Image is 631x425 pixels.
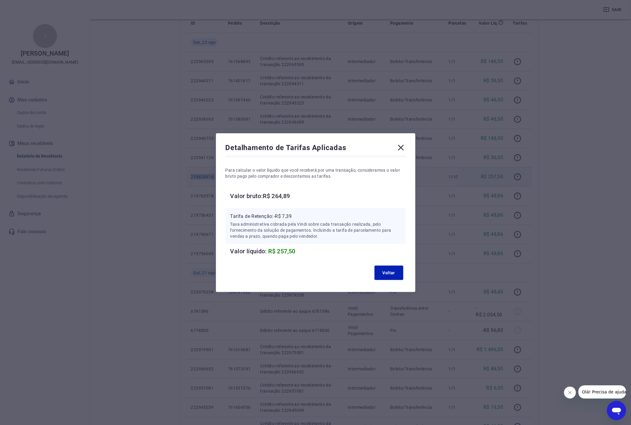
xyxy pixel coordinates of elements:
[564,387,576,399] iframe: Fechar mensagem
[230,246,406,256] h6: Valor líquido:
[230,213,401,220] p: Tarifa de Retenção: -R$ 7,39
[578,385,626,399] iframe: Mensagem da empresa
[375,266,403,280] button: Voltar
[230,191,406,201] h6: Valor bruto: R$ 264,89
[230,221,401,239] p: Taxa administrativa cobrada pela Vindi sobre cada transação realizada, pelo fornecimento da soluç...
[226,143,406,155] div: Detalhamento de Tarifas Aplicadas
[4,4,50,9] span: Olá! Precisa de ajuda?
[607,401,626,420] iframe: Botão para abrir a janela de mensagens
[226,167,406,179] p: Para calcular o valor líquido que você receberá por uma transação, consideramos o valor bruto pag...
[268,248,296,255] span: R$ 257,50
